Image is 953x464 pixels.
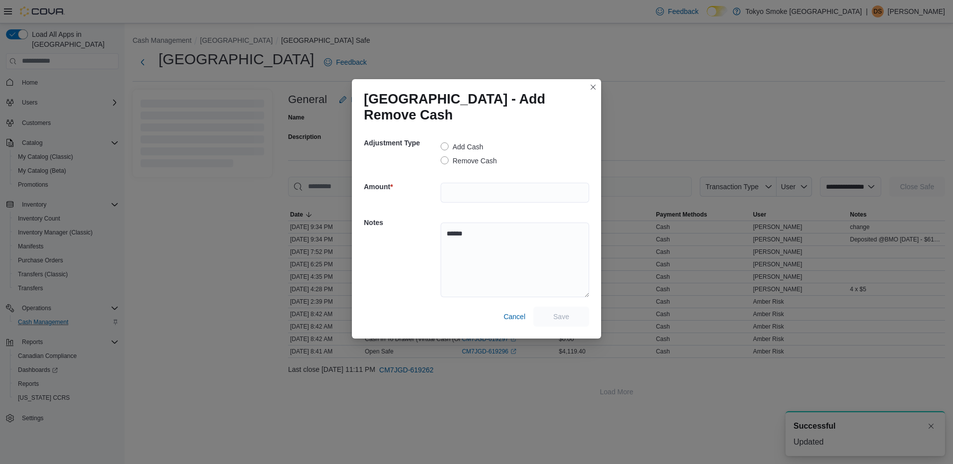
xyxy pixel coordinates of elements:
[441,155,497,167] label: Remove Cash
[364,213,439,232] h5: Notes
[364,91,581,123] h1: [GEOGRAPHIC_DATA] - Add Remove Cash
[364,177,439,197] h5: Amount
[533,307,589,327] button: Save
[503,312,525,322] span: Cancel
[441,141,483,153] label: Add Cash
[553,312,569,322] span: Save
[587,81,599,93] button: Closes this modal window
[499,307,529,327] button: Cancel
[364,133,439,153] h5: Adjustment Type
